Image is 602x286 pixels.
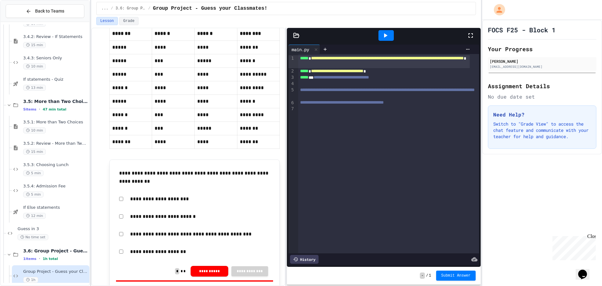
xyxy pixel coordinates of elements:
[96,17,118,25] button: Lesson
[148,6,150,11] span: /
[35,8,64,14] span: Back to Teams
[43,107,66,111] span: 47 min total
[23,63,46,69] span: 10 min
[288,74,295,81] div: 3
[487,3,507,17] div: My Account
[23,192,44,197] span: 5 min
[490,58,594,64] div: [PERSON_NAME]
[288,100,295,106] div: 6
[290,255,319,264] div: History
[18,226,88,232] span: Guess in 3
[576,261,596,280] iframe: chat widget
[23,99,88,104] span: 3.5: More than Two Choices
[493,111,591,118] h3: Need Help?
[111,6,113,11] span: /
[288,106,295,112] div: 7
[23,149,46,155] span: 15 min
[23,127,46,133] span: 10 min
[288,68,295,74] div: 2
[23,170,44,176] span: 5 min
[23,162,88,168] span: 3.5.3: Choosing Lunch
[490,64,594,69] div: [EMAIL_ADDRESS][DOMAIN_NAME]
[39,256,40,261] span: •
[23,248,88,254] span: 3.6: Group Project - Guess your Classmates!
[3,3,43,40] div: Chat with us now!Close
[23,257,36,261] span: 1 items
[426,273,428,278] span: /
[23,213,46,219] span: 12 min
[18,234,48,240] span: No time set
[119,17,139,25] button: Grade
[23,277,38,283] span: 1h
[43,257,58,261] span: 1h total
[23,77,88,82] span: If statements - Quiz
[102,6,108,11] span: ...
[493,121,591,140] p: Switch to "Grade View" to access the chat feature and communicate with your teacher for help and ...
[23,141,88,146] span: 3.5.2: Review - More than Two Choices
[23,85,46,91] span: 13 min
[441,273,471,278] span: Submit Answer
[420,273,425,279] span: -
[288,87,295,100] div: 5
[488,93,596,100] div: No due date set
[23,56,88,61] span: 3.4.3: Seniors Only
[488,45,596,53] h2: Your Progress
[288,55,295,68] div: 1
[23,184,88,189] span: 3.5.4: Admission Fee
[488,82,596,90] h2: Assignment Details
[39,107,40,112] span: •
[153,5,267,12] span: Group Project - Guess your Classmates!
[23,269,88,274] span: Group Project - Guess your Classmates!
[23,107,36,111] span: 5 items
[23,34,88,40] span: 3.4.2: Review - If Statements
[116,6,146,11] span: 3.6: Group Project - Guess your Classmates!
[23,205,88,210] span: If Else statements
[488,25,556,34] h1: FOCS F25 - Block 1
[550,234,596,260] iframe: chat widget
[429,273,431,278] span: 1
[288,46,312,53] div: main.py
[288,81,295,87] div: 4
[23,42,46,48] span: 15 min
[23,120,88,125] span: 3.5.1: More than Two Choices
